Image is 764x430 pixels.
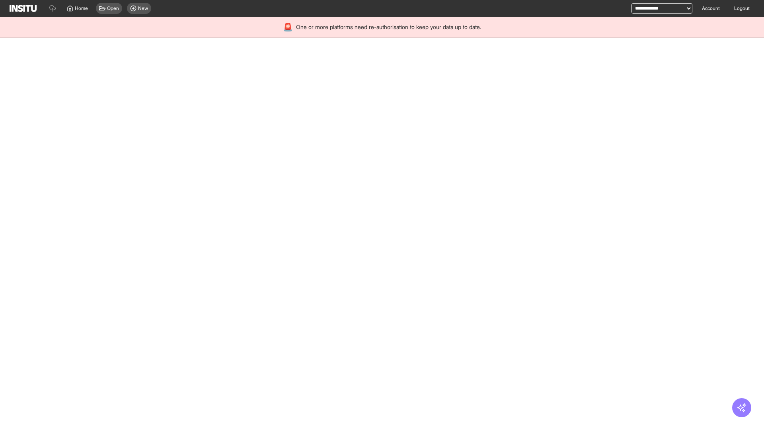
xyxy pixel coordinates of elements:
[10,5,37,12] img: Logo
[283,21,293,33] div: 🚨
[107,5,119,12] span: Open
[296,23,481,31] span: One or more platforms need re-authorisation to keep your data up to date.
[138,5,148,12] span: New
[75,5,88,12] span: Home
